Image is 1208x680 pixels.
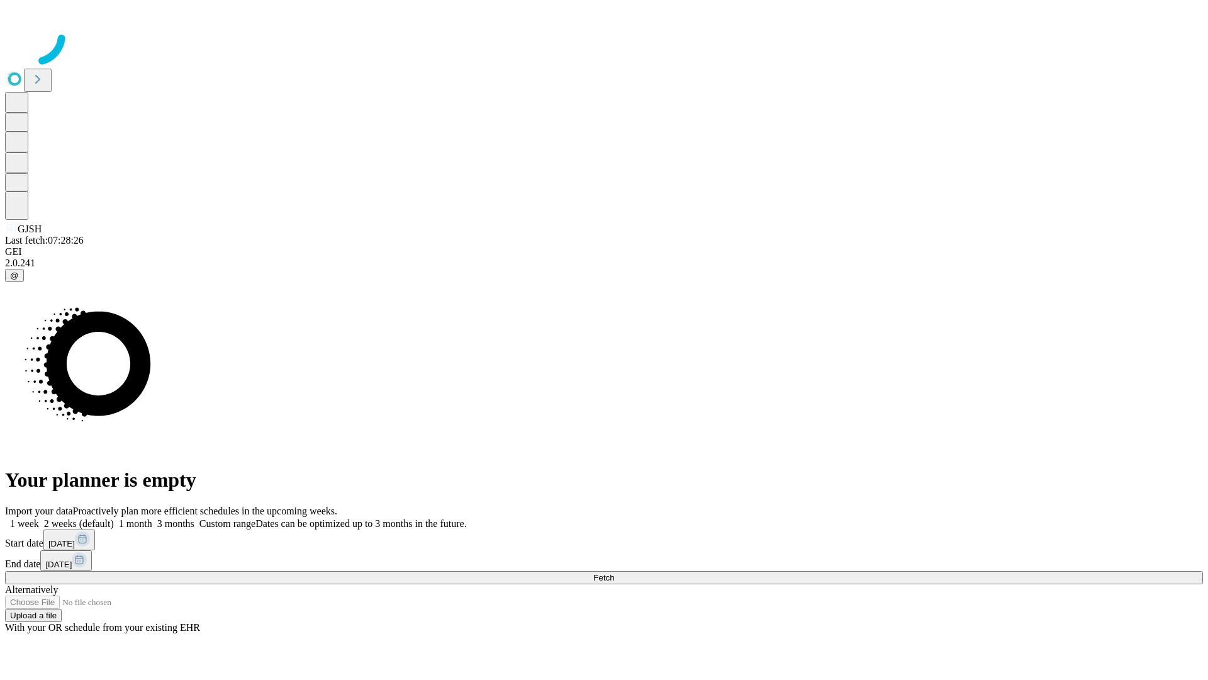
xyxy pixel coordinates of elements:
[73,506,337,516] span: Proactively plan more efficient schedules in the upcoming weeks.
[5,468,1203,492] h1: Your planner is empty
[5,506,73,516] span: Import your data
[10,271,19,280] span: @
[199,518,255,529] span: Custom range
[593,573,614,582] span: Fetch
[10,518,39,529] span: 1 week
[157,518,194,529] span: 3 months
[119,518,152,529] span: 1 month
[5,550,1203,571] div: End date
[43,530,95,550] button: [DATE]
[5,235,84,246] span: Last fetch: 07:28:26
[5,530,1203,550] div: Start date
[5,246,1203,258] div: GEI
[5,269,24,282] button: @
[18,224,42,234] span: GJSH
[255,518,466,529] span: Dates can be optimized up to 3 months in the future.
[5,584,58,595] span: Alternatively
[5,571,1203,584] button: Fetch
[40,550,92,571] button: [DATE]
[44,518,114,529] span: 2 weeks (default)
[5,609,62,622] button: Upload a file
[5,258,1203,269] div: 2.0.241
[5,622,200,633] span: With your OR schedule from your existing EHR
[48,539,75,548] span: [DATE]
[45,560,72,569] span: [DATE]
